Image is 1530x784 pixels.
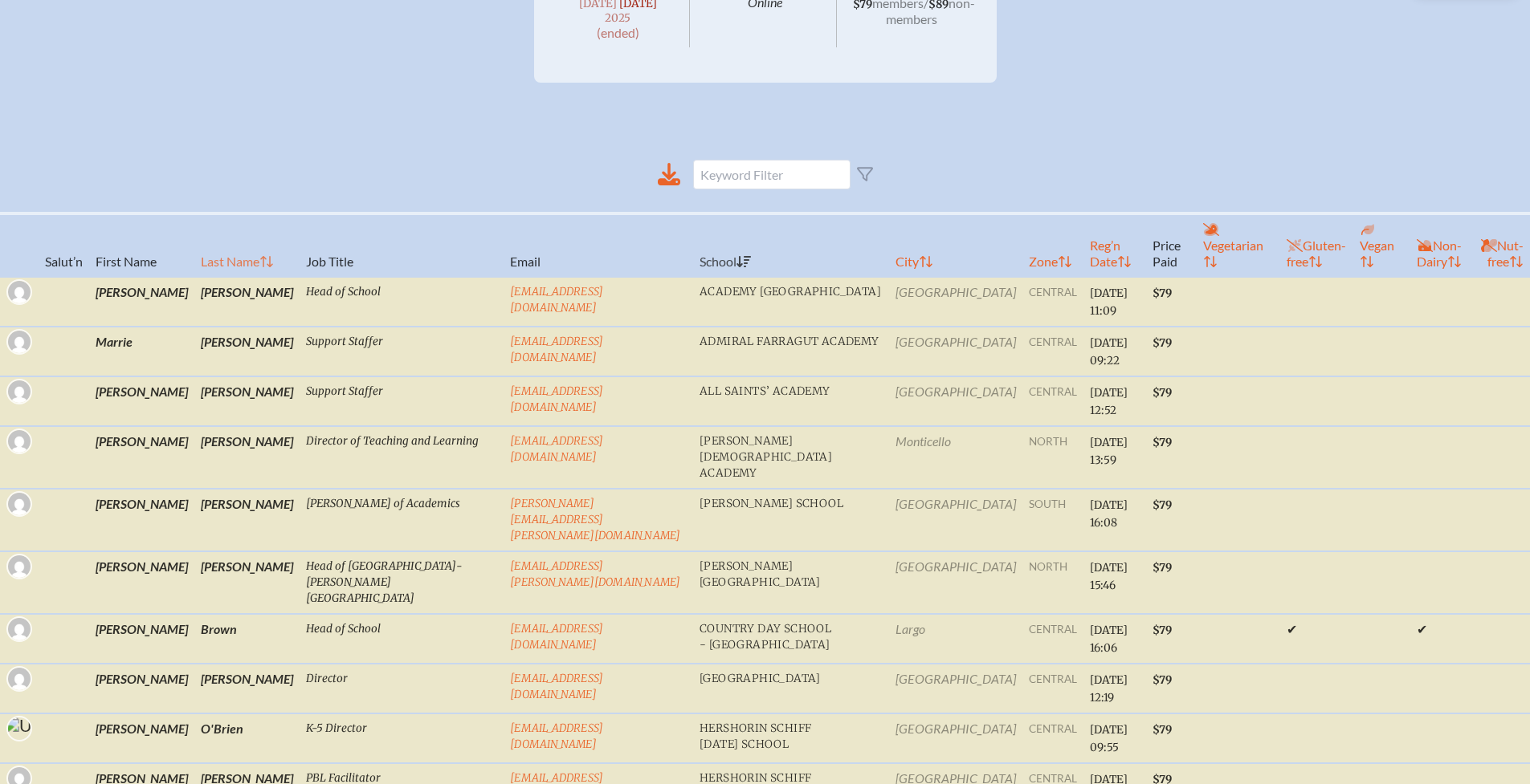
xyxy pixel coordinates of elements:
[1090,336,1128,368] span: [DATE] 09:22
[510,285,603,315] a: [EMAIL_ADDRESS][DOMAIN_NAME]
[194,713,300,763] td: O'Brien
[300,426,504,489] td: Director of Teaching and Learning
[8,380,31,403] img: Gravatar
[8,430,31,453] img: Gravatar
[300,489,504,551] td: [PERSON_NAME] of Academics
[2,715,51,758] img: User Avatar
[510,335,603,364] a: [EMAIL_ADDRESS][DOMAIN_NAME]
[1474,213,1530,277] th: Nut-free
[510,672,603,701] a: [EMAIL_ADDRESS][DOMAIN_NAME]
[1022,489,1083,551] td: south
[1090,436,1128,467] span: [DATE] 13:59
[1153,723,1172,737] span: $79
[1153,498,1172,512] span: $79
[693,160,851,189] input: Keyword Filter
[194,277,300,327] td: [PERSON_NAME]
[510,384,603,414] a: [EMAIL_ADDRESS][DOMAIN_NAME]
[1083,213,1146,277] th: Reg’n Date
[1090,723,1128,754] span: [DATE] 09:55
[89,213,194,277] th: First Name
[1090,386,1128,417] span: [DATE] 12:52
[300,213,504,277] th: Job Title
[1022,213,1083,277] th: Zone
[1090,561,1128,592] span: [DATE] 15:46
[8,331,31,353] img: Gravatar
[693,489,889,551] td: [PERSON_NAME] School
[693,327,889,376] td: Admiral Farragut Academy
[889,713,1022,763] td: [GEOGRAPHIC_DATA]
[510,622,603,652] a: [EMAIL_ADDRESS][DOMAIN_NAME]
[1153,673,1172,687] span: $79
[560,12,677,24] span: 2025
[658,163,680,186] div: Download to CSV
[889,327,1022,376] td: [GEOGRAPHIC_DATA]
[1280,213,1353,277] th: Gluten-free
[1090,673,1128,705] span: [DATE] 12:19
[1197,213,1279,277] th: Vegetarian
[1146,213,1197,277] th: Price Paid
[194,664,300,713] td: [PERSON_NAME]
[39,213,89,277] th: Salut’n
[1153,624,1172,637] span: $79
[1353,213,1410,277] th: Vegan
[1090,624,1128,655] span: [DATE] 16:06
[89,327,194,376] td: Marrie
[510,721,603,751] a: [EMAIL_ADDRESS][DOMAIN_NAME]
[1153,436,1172,449] span: $79
[1022,277,1083,327] td: central
[510,559,680,589] a: [EMAIL_ADDRESS][PERSON_NAME][DOMAIN_NAME]
[194,327,300,376] td: [PERSON_NAME]
[194,213,300,277] th: Last Name
[1022,327,1083,376] td: central
[1090,498,1128,530] span: [DATE] 16:08
[889,213,1022,277] th: City
[597,25,639,40] span: (ended)
[1022,713,1083,763] td: central
[1022,614,1083,664] td: central
[89,664,194,713] td: [PERSON_NAME]
[1022,426,1083,489] td: north
[300,327,504,376] td: Support Staffer
[8,668,31,690] img: Gravatar
[889,426,1022,489] td: Monticello
[194,489,300,551] td: [PERSON_NAME]
[1090,286,1128,318] span: [DATE] 11:09
[889,489,1022,551] td: [GEOGRAPHIC_DATA]
[8,281,31,303] img: Gravatar
[300,614,504,664] td: Head of School
[1153,561,1172,575] span: $79
[89,376,194,426] td: [PERSON_NAME]
[8,618,31,640] img: Gravatar
[693,713,889,763] td: Hershorin Schiff [DATE] School
[693,551,889,614] td: [PERSON_NAME][GEOGRAPHIC_DATA]
[693,614,889,664] td: Country Day School - [GEOGRAPHIC_DATA]
[300,551,504,614] td: Head of [GEOGRAPHIC_DATA]-[PERSON_NAME][GEOGRAPHIC_DATA]
[889,277,1022,327] td: [GEOGRAPHIC_DATA]
[89,426,194,489] td: [PERSON_NAME]
[89,277,194,327] td: [PERSON_NAME]
[89,713,194,763] td: [PERSON_NAME]
[1022,376,1083,426] td: central
[889,614,1022,664] td: Largo
[1022,664,1083,713] td: central
[1153,286,1172,300] span: $79
[89,551,194,614] td: [PERSON_NAME]
[1153,386,1172,400] span: $79
[889,551,1022,614] td: [GEOGRAPHIC_DATA]
[194,551,300,614] td: [PERSON_NAME]
[1287,621,1297,636] span: ✔
[1153,336,1172,350] span: $79
[300,277,504,327] td: Head of School
[8,555,31,578] img: Gravatar
[510,434,603,464] a: [EMAIL_ADDRESS][DOMAIN_NAME]
[1410,213,1473,277] th: Non-Dairy
[89,489,194,551] td: [PERSON_NAME]
[89,614,194,664] td: [PERSON_NAME]
[194,426,300,489] td: [PERSON_NAME]
[693,426,889,489] td: [PERSON_NAME][DEMOGRAPHIC_DATA] Academy
[693,277,889,327] td: Academy [GEOGRAPHIC_DATA]
[194,614,300,664] td: Brown
[300,376,504,426] td: Support Staffer
[8,493,31,515] img: Gravatar
[1417,621,1427,636] span: ✔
